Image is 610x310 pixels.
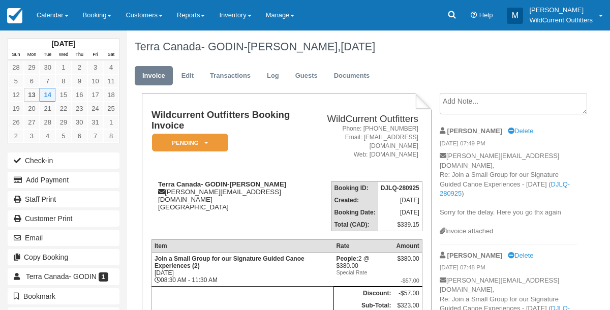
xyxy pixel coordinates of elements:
h2: WildCurrent Outfitters [311,114,418,125]
a: 24 [87,102,103,115]
th: Created: [331,194,378,206]
a: 19 [8,102,24,115]
a: 11 [103,74,119,88]
p: WildCurrent Outfitters [529,15,593,25]
button: Copy Booking [8,249,119,265]
span: [DATE] [341,40,375,53]
div: $380.00 [396,255,419,270]
a: 14 [40,88,55,102]
h1: Terra Canada- GODIN-[PERSON_NAME], [135,41,577,53]
a: 7 [40,74,55,88]
th: Rate [333,240,393,253]
a: 6 [24,74,40,88]
strong: [PERSON_NAME] [447,252,503,259]
a: Invoice [135,66,173,86]
a: 17 [87,88,103,102]
a: Staff Print [8,191,119,207]
p: [PERSON_NAME] [529,5,593,15]
th: Sat [103,49,119,60]
td: $339.15 [378,219,422,231]
a: 9 [72,74,87,88]
th: Thu [72,49,87,60]
a: 21 [40,102,55,115]
th: Mon [24,49,40,60]
a: 30 [40,60,55,74]
a: 2 [8,129,24,143]
td: -$57.00 [393,287,422,300]
a: Terra Canada- GODIN 1 [8,268,119,285]
a: Pending [151,133,225,152]
strong: People [336,255,358,262]
strong: Join a Small Group for our Signature Guided Canoe Experiences (2) [155,255,304,269]
a: 5 [55,129,71,143]
a: 5 [8,74,24,88]
th: Booking Date: [331,206,378,219]
button: Check-in [8,152,119,169]
a: Customer Print [8,210,119,227]
em: -$57.00 [396,277,419,284]
th: Discount: [333,287,393,300]
div: Invoice attached [440,227,577,236]
a: 18 [103,88,119,102]
a: 30 [72,115,87,129]
a: 29 [24,60,40,74]
div: [PERSON_NAME][EMAIL_ADDRESS][DOMAIN_NAME] [GEOGRAPHIC_DATA] [151,180,307,211]
a: 25 [103,102,119,115]
strong: [PERSON_NAME] [447,127,503,135]
span: 1 [99,272,108,282]
button: Add Payment [8,172,119,188]
a: Edit [174,66,201,86]
a: 28 [40,115,55,129]
a: 22 [55,102,71,115]
a: 6 [72,129,87,143]
div: M [507,8,523,24]
a: 20 [24,102,40,115]
span: Terra Canada- GODIN [26,272,97,281]
a: 3 [87,60,103,74]
em: [DATE] 07:49 PM [440,139,577,150]
a: 13 [24,88,40,102]
a: 23 [72,102,87,115]
a: 1 [103,115,119,129]
th: Wed [55,49,71,60]
strong: Terra Canada- GODIN-[PERSON_NAME] [158,180,286,188]
button: Email [8,230,119,246]
a: 15 [55,88,71,102]
a: Log [259,66,287,86]
button: Bookmark [8,288,119,304]
a: 10 [87,74,103,88]
td: [DATE] [378,194,422,206]
a: 8 [55,74,71,88]
span: Help [479,11,493,19]
th: Sun [8,49,24,60]
th: Item [151,240,333,253]
address: Phone: [PHONE_NUMBER] Email: [EMAIL_ADDRESS][DOMAIN_NAME] Web: [DOMAIN_NAME] [311,125,418,160]
p: [PERSON_NAME][EMAIL_ADDRESS][DOMAIN_NAME], Re: Join a Small Group for our Signature Guided Canoe ... [440,151,577,227]
a: 8 [103,129,119,143]
a: 2 [72,60,87,74]
a: 31 [87,115,103,129]
a: 29 [55,115,71,129]
a: 7 [87,129,103,143]
td: 2 @ $380.00 [333,253,393,287]
a: 16 [72,88,87,102]
th: Fri [87,49,103,60]
a: 3 [24,129,40,143]
th: Booking ID: [331,182,378,195]
td: [DATE] [378,206,422,219]
strong: [DATE] [51,40,75,48]
a: Documents [326,66,378,86]
img: checkfront-main-nav-mini-logo.png [7,8,22,23]
h1: Wildcurrent Outfitters Booking Invoice [151,110,307,131]
td: [DATE] 08:30 AM - 11:30 AM [151,253,333,287]
a: 26 [8,115,24,129]
a: 4 [103,60,119,74]
a: Guests [288,66,325,86]
th: Amount [393,240,422,253]
th: Tue [40,49,55,60]
a: 12 [8,88,24,102]
a: 27 [24,115,40,129]
a: Delete [508,127,533,135]
em: Special Rate [336,269,391,275]
a: Delete [508,252,533,259]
